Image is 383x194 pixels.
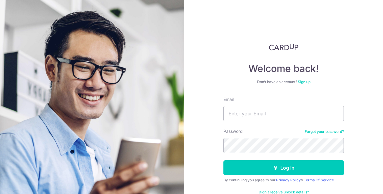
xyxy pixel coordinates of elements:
[223,80,344,84] div: Don’t have an account?
[223,96,234,102] label: Email
[223,178,344,183] div: By continuing you agree to our &
[298,80,310,84] a: Sign up
[223,160,344,175] button: Log in
[269,43,298,51] img: CardUp Logo
[304,178,334,182] a: Terms Of Service
[276,178,301,182] a: Privacy Policy
[223,106,344,121] input: Enter your Email
[223,128,243,134] label: Password
[305,129,344,134] a: Forgot your password?
[223,63,344,75] h4: Welcome back!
